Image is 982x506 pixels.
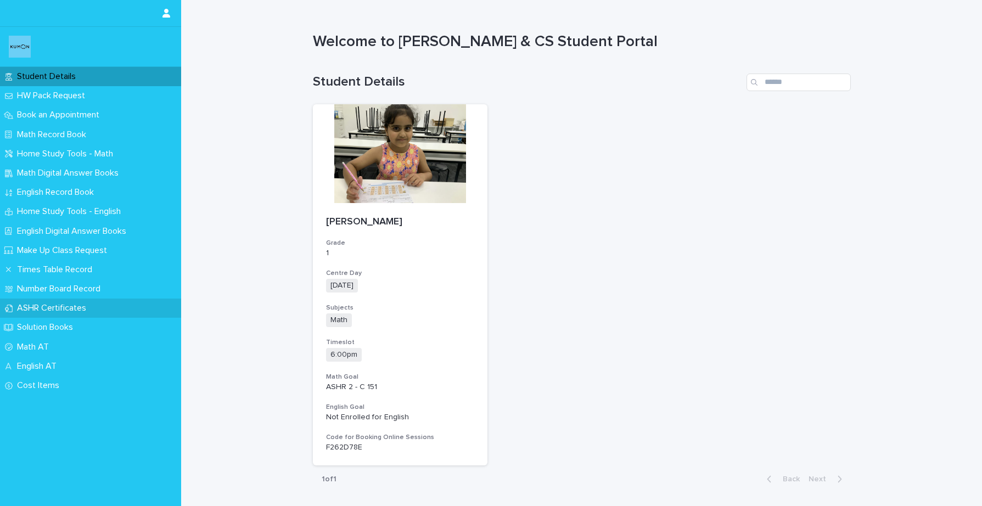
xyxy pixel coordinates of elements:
[13,110,108,120] p: Book an Appointment
[13,71,85,82] p: Student Details
[13,149,122,159] p: Home Study Tools - Math
[326,249,475,258] p: 1
[326,338,475,347] h3: Timeslot
[326,373,475,381] h3: Math Goal
[326,216,475,228] p: [PERSON_NAME]
[313,104,488,466] a: [PERSON_NAME]Grade1Centre Day[DATE]SubjectsMathTimeslot6:00pmMath GoalASHR 2 - C 151English GoalN...
[13,322,82,333] p: Solution Books
[804,474,851,484] button: Next
[13,361,65,372] p: English AT
[326,239,475,248] h3: Grade
[776,475,800,483] span: Back
[13,130,95,140] p: Math Record Book
[13,380,68,391] p: Cost Items
[13,265,101,275] p: Times Table Record
[747,74,851,91] input: Search
[326,403,475,412] h3: English Goal
[13,303,95,313] p: ASHR Certificates
[326,279,358,293] span: [DATE]
[13,168,127,178] p: Math Digital Answer Books
[13,206,130,217] p: Home Study Tools - English
[313,33,851,52] h1: Welcome to [PERSON_NAME] & CS Student Portal
[13,342,58,352] p: Math AT
[13,284,109,294] p: Number Board Record
[326,348,362,362] span: 6:00pm
[326,383,475,392] p: ASHR 2 - C 151
[809,475,833,483] span: Next
[326,433,475,442] h3: Code for Booking Online Sessions
[13,187,103,198] p: English Record Book
[13,226,135,237] p: English Digital Answer Books
[13,245,116,256] p: Make Up Class Request
[326,443,475,452] p: F262D78E
[326,413,475,422] p: Not Enrolled for English
[313,74,742,90] h1: Student Details
[313,466,345,493] p: 1 of 1
[326,303,475,312] h3: Subjects
[758,474,804,484] button: Back
[13,91,94,101] p: HW Pack Request
[9,36,31,58] img: o6XkwfS7S2qhyeB9lxyF
[326,313,352,327] span: Math
[326,269,475,278] h3: Centre Day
